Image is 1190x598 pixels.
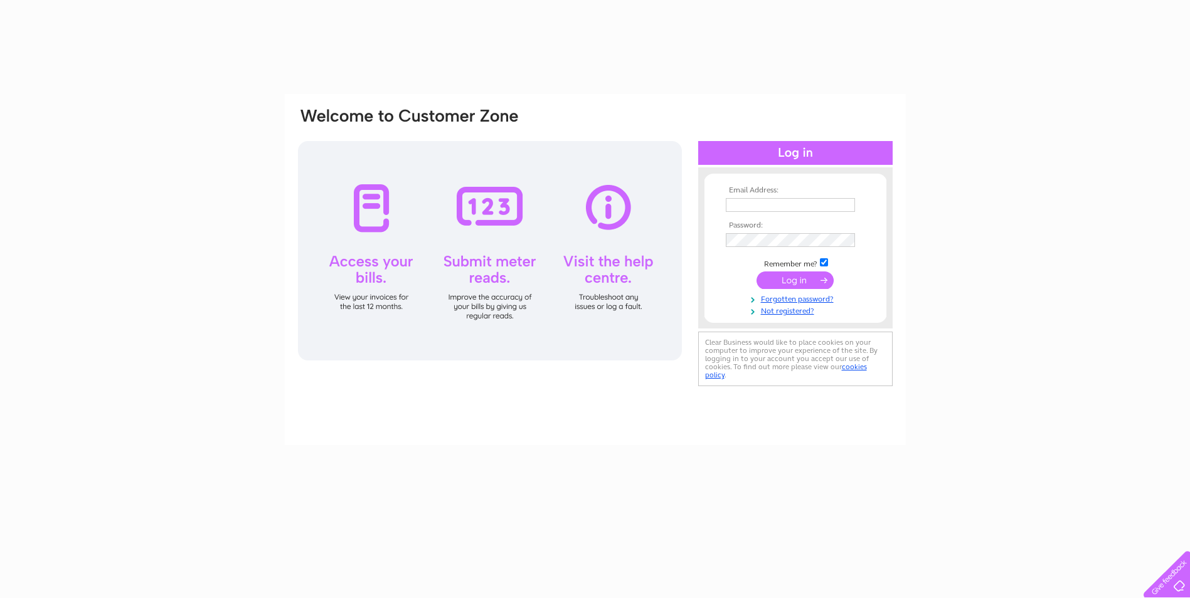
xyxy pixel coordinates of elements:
[705,362,867,379] a: cookies policy
[723,256,868,269] td: Remember me?
[726,304,868,316] a: Not registered?
[726,292,868,304] a: Forgotten password?
[723,186,868,195] th: Email Address:
[757,271,834,289] input: Submit
[723,221,868,230] th: Password:
[698,332,893,386] div: Clear Business would like to place cookies on your computer to improve your experience of the sit...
